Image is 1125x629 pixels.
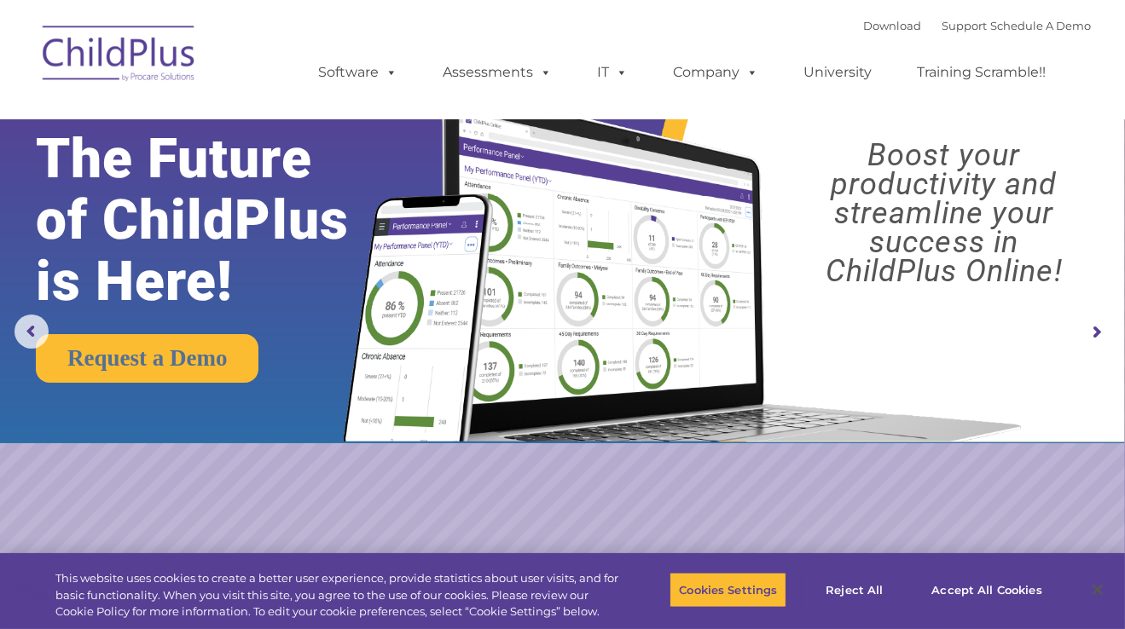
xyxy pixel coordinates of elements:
[787,55,890,89] a: University
[991,19,1092,32] a: Schedule A Demo
[237,113,289,125] span: Last name
[657,55,776,89] a: Company
[922,572,1051,608] button: Accept All Cookies
[581,55,646,89] a: IT
[670,572,786,608] button: Cookies Settings
[1079,571,1116,609] button: Close
[36,129,395,313] rs-layer: The Future of ChildPlus is Here!
[426,55,570,89] a: Assessments
[901,55,1064,89] a: Training Scramble!!
[237,182,310,195] span: Phone number
[777,141,1111,286] rs-layer: Boost your productivity and streamline your success in ChildPlus Online!
[801,572,908,608] button: Reject All
[302,55,415,89] a: Software
[864,19,922,32] a: Download
[942,19,988,32] a: Support
[55,570,618,620] div: This website uses cookies to create a better user experience, provide statistics about user visit...
[864,19,1092,32] font: |
[34,14,205,99] img: ChildPlus by Procare Solutions
[36,334,258,383] a: Request a Demo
